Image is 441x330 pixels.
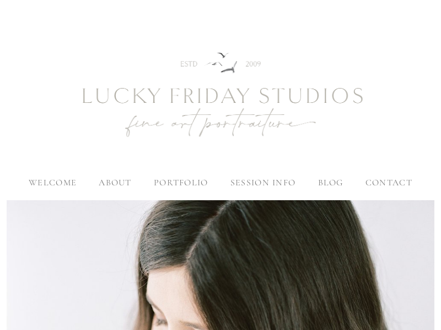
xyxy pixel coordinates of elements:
[318,177,343,188] a: blog
[99,177,131,188] label: about
[365,177,412,188] a: contact
[230,177,295,188] label: session info
[22,13,419,178] img: Newborn Photography Denver | Lucky Friday Studios
[29,177,77,188] a: welcome
[154,177,208,188] label: portfolio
